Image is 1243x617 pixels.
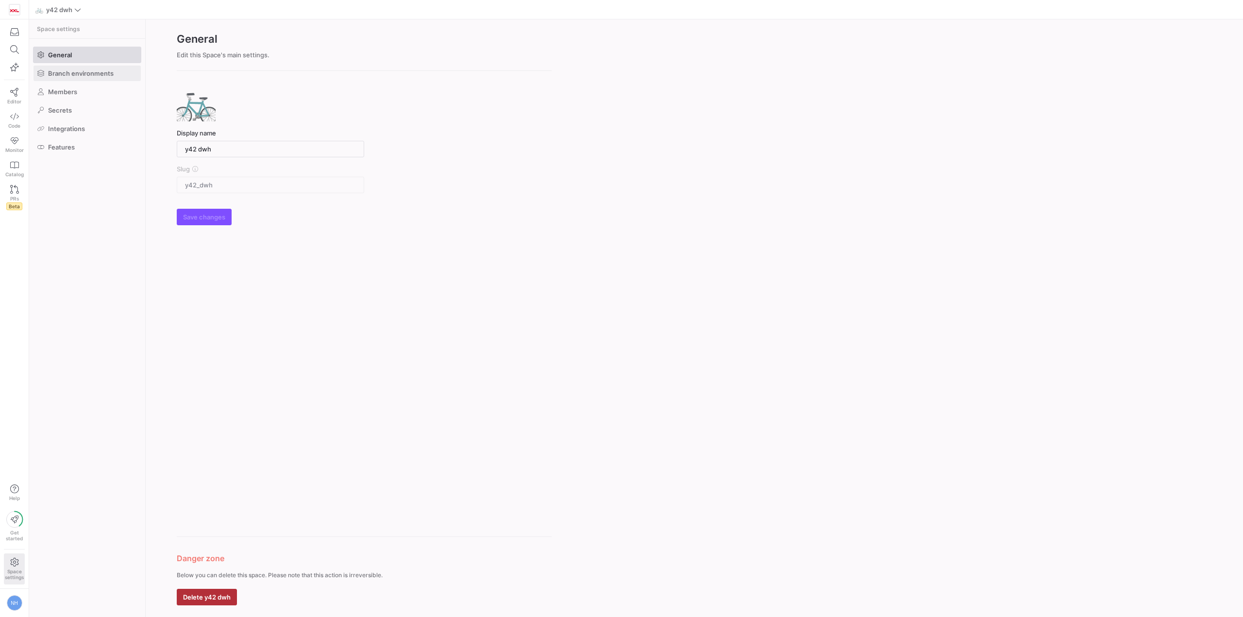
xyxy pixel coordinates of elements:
[35,6,42,13] span: 🚲
[177,589,237,605] button: Delete y42 dwh
[48,51,72,59] span: General
[4,507,25,545] button: Getstarted
[33,102,141,118] a: Secrets
[48,69,114,77] span: Branch environments
[8,123,20,129] span: Code
[177,552,552,564] h3: Danger zone
[4,84,25,108] a: Editor
[177,129,216,137] span: Display name
[177,165,190,173] span: Slug
[5,147,24,153] span: Monitor
[177,572,552,579] p: Below you can delete this space. Please note that this action is irreversible.
[48,143,75,151] span: Features
[4,133,25,157] a: Monitor
[183,593,231,601] span: Delete y42 dwh
[177,83,216,121] span: 🚲
[48,125,85,133] span: Integrations
[177,31,552,47] h2: General
[33,3,84,16] button: 🚲y42 dwh
[33,139,141,155] a: Features
[4,480,25,505] button: Help
[7,99,21,104] span: Editor
[177,51,552,59] div: Edit this Space's main settings.
[4,593,25,613] button: NH
[33,47,141,63] a: General
[46,6,72,14] span: y42 dwh
[33,65,141,82] a: Branch environments
[6,530,23,541] span: Get started
[10,196,19,201] span: PRs
[4,1,25,18] a: https://storage.googleapis.com/y42-prod-data-exchange/images/oGOSqxDdlQtxIPYJfiHrUWhjI5fT83rRj0ID...
[4,108,25,133] a: Code
[37,26,80,33] span: Space settings
[33,83,141,100] a: Members
[10,5,19,15] img: https://storage.googleapis.com/y42-prod-data-exchange/images/oGOSqxDdlQtxIPYJfiHrUWhjI5fT83rRj0ID...
[4,181,25,214] a: PRsBeta
[48,88,77,96] span: Members
[48,106,72,114] span: Secrets
[5,568,24,580] span: Space settings
[8,495,20,501] span: Help
[5,171,24,177] span: Catalog
[33,120,141,137] a: Integrations
[4,553,25,584] a: Spacesettings
[4,157,25,181] a: Catalog
[7,595,22,611] div: NH
[6,202,22,210] span: Beta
